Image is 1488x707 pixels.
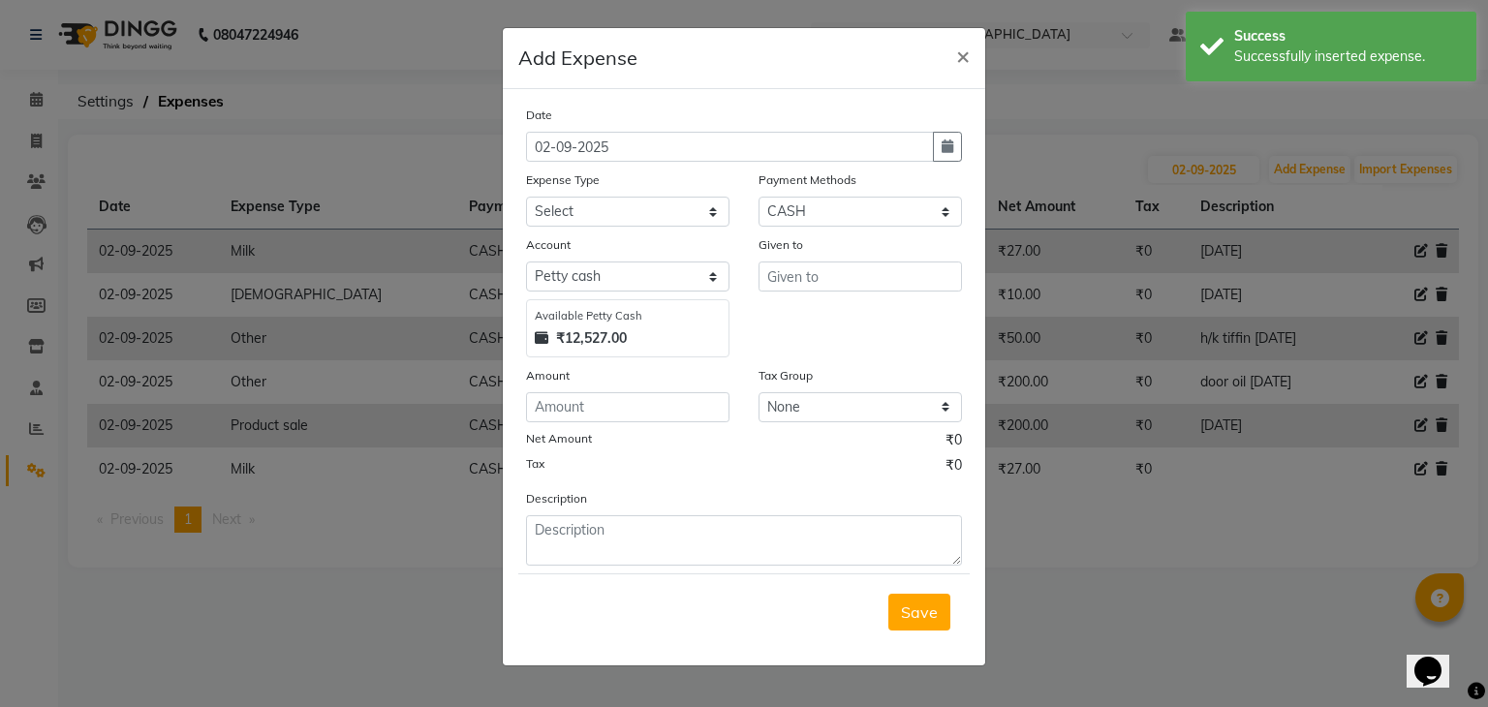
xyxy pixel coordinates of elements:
[526,107,552,124] label: Date
[526,490,587,507] label: Description
[518,44,637,73] h5: Add Expense
[945,455,962,480] span: ₹0
[1407,630,1469,688] iframe: chat widget
[535,308,721,324] div: Available Petty Cash
[941,28,985,82] button: Close
[526,236,571,254] label: Account
[526,367,570,384] label: Amount
[1234,46,1462,67] div: Successfully inserted expense.
[526,430,592,447] label: Net Amount
[526,392,729,422] input: Amount
[901,602,938,622] span: Save
[556,328,627,349] strong: ₹12,527.00
[759,367,813,384] label: Tax Group
[1234,26,1462,46] div: Success
[956,41,970,70] span: ×
[759,171,856,189] label: Payment Methods
[759,236,803,254] label: Given to
[945,430,962,455] span: ₹0
[888,594,950,630] button: Save
[526,171,600,189] label: Expense Type
[526,455,544,473] label: Tax
[759,261,962,292] input: Given to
